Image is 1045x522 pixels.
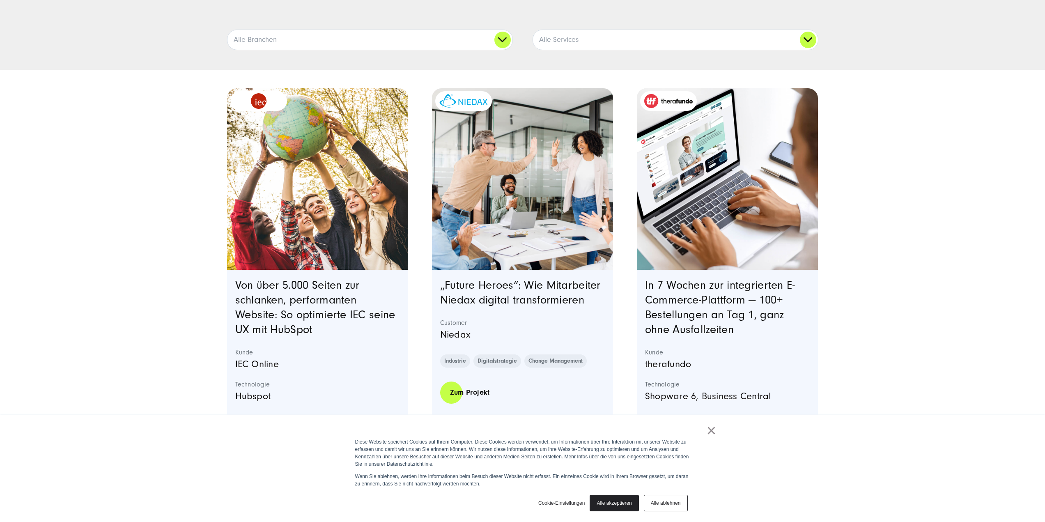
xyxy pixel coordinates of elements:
[235,389,400,404] p: Hubspot
[235,348,400,356] strong: Kunde
[227,88,409,270] a: Featured image: eine Gruppe von fünf verschiedenen jungen Menschen, die im Freien stehen und geme...
[707,427,717,434] a: ×
[533,30,818,50] a: Alle Services
[235,279,395,336] a: Von über 5.000 Seiten zur schlanken, performanten Website: So optimierte IEC seine UX mit HubSpot
[645,389,810,404] p: Shopware 6, Business Central
[355,438,690,468] p: Diese Website speichert Cookies auf Ihrem Computer. Diese Cookies werden verwendet, um Informatio...
[432,88,613,270] img: eine Gruppe von Kollegen in einer modernen Büroumgebung, die einen Erfolg feiern. Ein Mann gibt e...
[355,473,690,488] p: Wenn Sie ablehnen, werden Ihre Informationen beim Besuch dieser Website nicht erfasst. Ein einzel...
[227,88,409,270] img: eine Gruppe von fünf verschiedenen jungen Menschen, die im Freien stehen und gemeinsam eine Weltk...
[645,279,795,336] a: In 7 Wochen zur integrierten E-Commerce-Plattform — 100+ Bestellungen an Tag 1, ganz ohne Ausfall...
[645,348,810,356] strong: Kunde
[440,381,500,404] a: Zum Projekt
[473,354,521,368] a: Digitalstrategie
[645,380,810,389] strong: Technologie
[440,319,605,327] strong: Customer
[227,88,409,474] article: Blog post summary: Use Case: Von über 5.000 Seiten zur schlanken, performanten Website
[432,88,613,270] a: Featured image: eine Gruppe von Kollegen in einer modernen Büroumgebung, die einen Erfolg feiern....
[645,356,810,372] p: therafundo
[637,88,818,270] a: Featured image: - Read full post: In 7 Wochen zur integrierten E-Commerce-Plattform | therafundo ...
[439,94,488,108] img: niedax-logo
[440,279,601,306] a: „Future Heroes“: Wie Mitarbeiter Niedax digital transformieren
[227,30,512,50] a: Alle Branchen
[524,354,587,368] a: Change Management
[251,93,266,109] img: logo_IEC
[235,356,400,372] p: IEC Online
[590,495,638,511] a: Alle akzeptieren
[440,327,605,343] p: Niedax
[235,380,400,389] strong: Technologie
[538,499,585,507] a: Cookie-Einstellungen
[644,495,688,511] a: Alle ablehnen
[432,88,613,474] article: Blog post summary: Mitarbeitende als digitale Pioniere: „Future Heroes“-Kampagne stärkt Innovatio...
[644,94,693,108] img: therafundo_10-2024_logo_2c
[440,354,470,368] a: Industrie
[637,88,818,474] article: Blog post summary: In 7 Wochen zur integrierten E-Commerce-Plattform | therafundo Referenz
